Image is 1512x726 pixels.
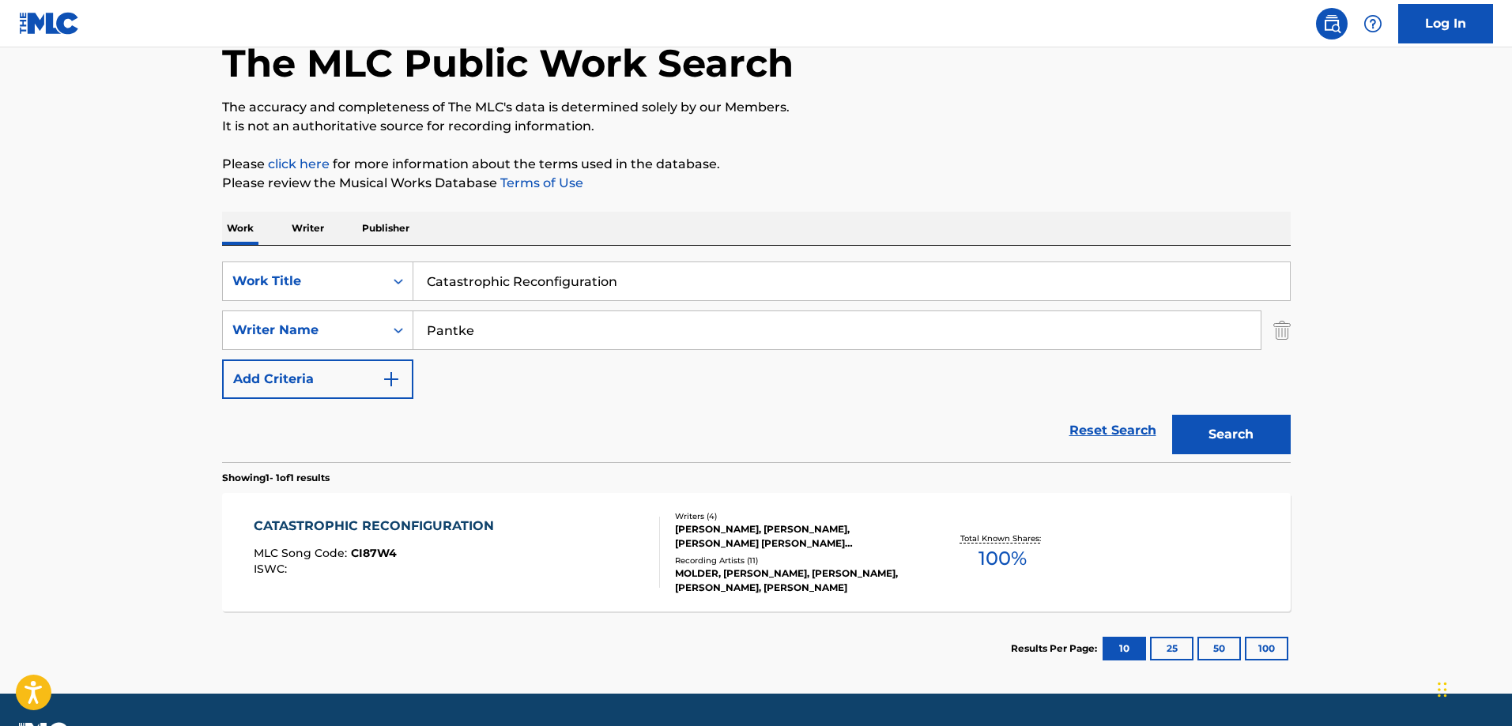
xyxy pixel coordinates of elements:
[1438,666,1447,713] div: Drag
[287,212,329,245] p: Writer
[960,532,1045,544] p: Total Known Shares:
[1316,8,1348,39] a: Public Search
[19,12,80,35] img: MLC Logo
[222,212,258,245] p: Work
[1433,650,1512,726] iframe: Chat Widget
[1357,8,1389,39] div: Help
[1363,14,1382,33] img: help
[268,156,330,171] a: click here
[222,493,1291,611] a: CATASTROPHIC RECONFIGURATIONMLC Song Code:CI87W4ISWC:Writers (4)[PERSON_NAME], [PERSON_NAME], [PE...
[232,321,375,340] div: Writer Name
[675,522,914,551] div: [PERSON_NAME], [PERSON_NAME], [PERSON_NAME] [PERSON_NAME] [PERSON_NAME]
[382,370,401,389] img: 9d2ae6d4665cec9f34b9.svg
[978,544,1027,573] span: 100 %
[232,272,375,291] div: Work Title
[1322,14,1341,33] img: search
[222,98,1291,117] p: The accuracy and completeness of The MLC's data is determined solely by our Members.
[675,510,914,522] div: Writers ( 4 )
[222,174,1291,193] p: Please review the Musical Works Database
[1172,415,1291,454] button: Search
[1273,310,1291,350] img: Delete Criterion
[1197,637,1241,660] button: 50
[497,175,583,190] a: Terms of Use
[675,555,914,566] div: Recording Artists ( 11 )
[1245,637,1288,660] button: 100
[222,117,1291,136] p: It is not an authoritative source for recording information.
[254,546,351,560] span: MLC Song Code :
[222,261,1291,462] form: Search Form
[254,517,502,536] div: CATASTROPHIC RECONFIGURATION
[1103,637,1146,660] button: 10
[254,562,291,576] span: ISWC :
[1150,637,1193,660] button: 25
[222,39,794,87] h1: The MLC Public Work Search
[222,359,413,399] button: Add Criteria
[675,566,914,595] div: MOLDER, [PERSON_NAME], [PERSON_NAME], [PERSON_NAME], [PERSON_NAME]
[357,212,414,245] p: Publisher
[1398,4,1493,43] a: Log In
[1011,641,1101,656] p: Results Per Page:
[1061,413,1164,448] a: Reset Search
[222,471,330,485] p: Showing 1 - 1 of 1 results
[351,546,397,560] span: CI87W4
[222,155,1291,174] p: Please for more information about the terms used in the database.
